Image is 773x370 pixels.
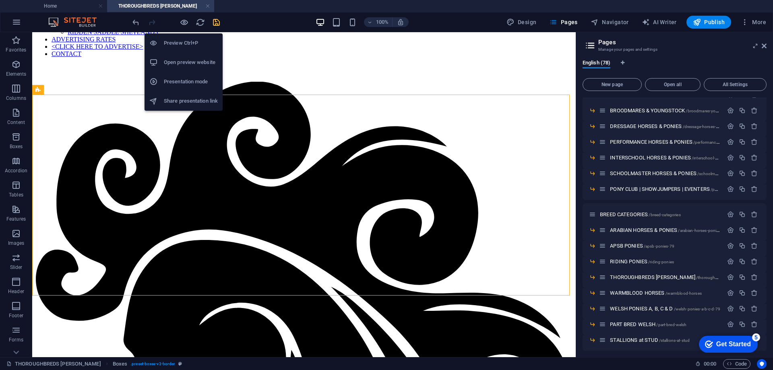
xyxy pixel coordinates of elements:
[727,123,734,130] div: Settings
[649,82,697,87] span: Open all
[5,167,27,174] p: Accordion
[503,16,540,29] div: Design (Ctrl+Alt+Y)
[727,211,734,218] div: Settings
[644,244,674,248] span: /apsb-ponies-79
[739,274,746,281] div: Duplicate
[195,17,205,27] button: reload
[610,123,728,129] span: Click to open page
[6,95,26,101] p: Columns
[727,107,734,114] div: Settings
[130,359,175,369] span: . preset-boxes-v3-border
[639,16,680,29] button: AI Writer
[10,264,23,271] p: Slider
[645,78,701,91] button: Open all
[738,16,769,29] button: More
[598,46,750,53] h3: Manage your pages and settings
[164,96,218,106] h6: Share presentation link
[695,359,717,369] h6: Session time
[739,305,746,312] div: Duplicate
[583,60,767,75] div: Language Tabs
[751,274,758,281] div: Remove
[598,39,767,46] h2: Pages
[692,156,741,160] span: /interschool-horses-ponies
[6,216,26,222] p: Features
[113,359,182,369] nav: breadcrumb
[397,19,404,26] i: On resize automatically adjust zoom level to fit chosen device.
[686,16,731,29] button: Publish
[739,154,746,161] div: Duplicate
[610,107,733,114] span: Click to open page
[164,77,218,87] h6: Presentation mode
[8,288,24,295] p: Header
[364,17,393,27] button: 100%
[741,18,766,26] span: More
[212,18,221,27] i: Save (Ctrl+S)
[583,78,642,91] button: New page
[7,119,25,126] p: Content
[751,170,758,177] div: Remove
[376,17,389,27] h6: 100%
[610,306,720,312] span: Click to open page
[727,289,734,296] div: Settings
[739,107,746,114] div: Duplicate
[503,16,540,29] button: Design
[587,16,632,29] button: Navigator
[164,38,218,48] h6: Preview Ctrl+P
[727,359,747,369] span: Code
[113,359,127,369] span: Click to select. Double-click to edit
[131,17,141,27] button: undo
[693,140,746,145] span: /performance-horses-ponies
[608,322,723,327] div: PART BRED WELSH/part-bred-welsh
[739,289,746,296] div: Duplicate
[610,170,751,176] span: Click to open page
[751,305,758,312] div: Remove
[727,274,734,281] div: Settings
[107,2,214,10] h4: THOROUGHBREDS [PERSON_NAME]
[693,18,725,26] span: Publish
[739,227,746,234] div: Duplicate
[6,4,65,21] div: Get Started 5 items remaining, 0% complete
[610,227,727,233] span: ARABIAN HORSES & PONIES
[751,186,758,192] div: Remove
[727,170,734,177] div: Settings
[610,274,765,280] span: THOROUGHBREDS [PERSON_NAME]
[751,211,758,218] div: Remove
[739,321,746,328] div: Duplicate
[610,290,702,296] span: Click to open page
[506,18,537,26] span: Design
[739,186,746,192] div: Duplicate
[60,2,68,10] div: 5
[610,243,674,249] span: APSB PONIES
[608,108,723,113] div: BROODMARES & YOUNGSTOCK/broodmares-youngstock
[131,18,141,27] i: Undo: Change pages (Ctrl+Z)
[608,337,723,343] div: STALLIONS at STUD/stallions-at-stud
[659,338,690,343] span: /stallions-at-stud
[739,242,746,249] div: Duplicate
[608,306,723,311] div: WELSH PONIES A, B, C & D/welsh-ponies-a-b-c-d-79
[9,312,23,319] p: Footer
[678,228,726,233] span: /arabian-horses-ponies-79
[608,243,723,248] div: APSB PONIES/apsb-ponies-79
[608,290,723,296] div: WARMBLOOD HORSES/warmblood-horses
[610,139,745,145] span: Click to open page
[608,275,723,280] div: THOROUGHBREDS [PERSON_NAME]/thoroughbreds-[PERSON_NAME]-79
[591,18,629,26] span: Navigator
[549,18,577,26] span: Pages
[10,143,23,150] p: Boxes
[739,211,746,218] div: Duplicate
[546,16,581,29] button: Pages
[666,291,702,296] span: /warmblood-horses
[608,171,723,176] div: SCHOOLMASTER HORSES & PONIES/schoolmaster-horses-ponies
[751,227,758,234] div: Remove
[608,227,723,233] div: ARABIAN HORSES & PONIES/arabian-horses-ponies-79
[9,192,23,198] p: Tables
[608,124,723,129] div: DRESSAGE HORSES & PONIES/dressage-horses-ponies
[648,260,674,264] span: /riding-ponies
[686,109,733,113] span: /broodmares-youngstock
[727,138,734,145] div: Settings
[683,124,728,129] span: /dressage-horses-ponies
[709,361,711,367] span: :
[739,123,746,130] div: Duplicate
[674,307,720,311] span: /welsh-ponies-a-b-c-d-79
[6,71,27,77] p: Elements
